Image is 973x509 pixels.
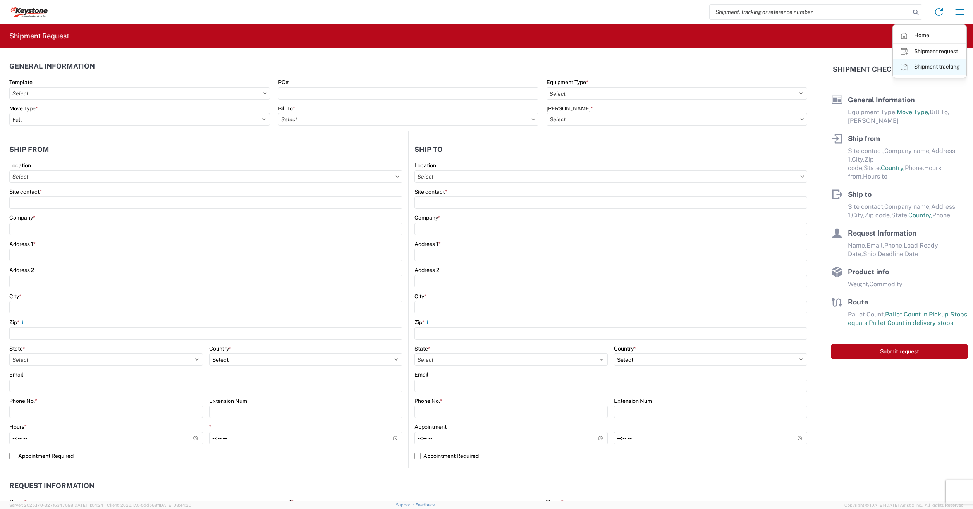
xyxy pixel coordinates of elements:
span: City, [852,212,865,219]
label: Country [614,345,636,352]
span: State, [864,164,881,172]
label: State [414,345,430,352]
span: Pallet Count in Pickup Stops equals Pallet Count in delivery stops [848,311,967,327]
span: Commodity [869,280,903,288]
label: Address 1 [414,241,441,248]
label: Move Type [9,105,38,112]
button: Submit request [831,344,968,359]
label: Address 1 [9,241,36,248]
a: Shipment request [893,44,966,59]
span: Site contact, [848,203,884,210]
label: Email [9,371,23,378]
span: [DATE] 11:04:24 [73,503,103,507]
label: Extension Num [614,397,652,404]
span: Hours to [863,173,887,180]
label: Location [9,162,31,169]
span: Country, [881,164,905,172]
span: Client: 2025.17.0-5dd568f [107,503,191,507]
label: Appointment Required [414,450,807,462]
label: Company [9,214,35,221]
label: Template [9,79,33,86]
input: Select [278,113,539,126]
h2: Ship to [414,146,443,153]
span: City, [852,156,865,163]
label: Email [277,499,294,506]
span: Site contact, [848,147,884,155]
label: State [9,345,25,352]
span: Route [848,298,868,306]
label: Address 2 [414,267,439,273]
label: Bill To [278,105,295,112]
label: Phone No. [414,397,442,404]
label: Extension Num [209,397,247,404]
span: [PERSON_NAME] [848,117,899,124]
label: Country [209,345,231,352]
input: Select [547,113,807,126]
span: Request Information [848,229,916,237]
span: Pallet Count, [848,311,885,318]
a: Support [396,502,415,507]
span: State, [891,212,908,219]
a: Home [893,28,966,43]
label: Appointment [414,423,447,430]
span: Phone [932,212,950,219]
span: Ship from [848,134,880,143]
span: Phone, [905,164,924,172]
label: Company [414,214,440,221]
span: Bill To, [930,108,949,116]
label: [PERSON_NAME] [547,105,593,112]
span: Server: 2025.17.0-327f6347098 [9,503,103,507]
label: Site contact [414,188,447,195]
h2: Ship from [9,146,49,153]
label: Phone [545,499,564,506]
span: Company name, [884,147,931,155]
h2: General Information [9,62,95,70]
span: Equipment Type, [848,108,897,116]
label: Zip [9,319,26,326]
span: Product info [848,268,889,276]
span: Copyright © [DATE]-[DATE] Agistix Inc., All Rights Reserved [844,502,964,509]
span: Email, [866,242,884,249]
label: Email [414,371,428,378]
label: Appointment Required [9,450,402,462]
span: Company name, [884,203,931,210]
label: Address 2 [9,267,34,273]
span: Weight, [848,280,869,288]
span: Ship Deadline Date [863,250,918,258]
input: Shipment, tracking or reference number [710,5,910,19]
label: PO# [278,79,289,86]
input: Select [414,170,807,183]
h2: Shipment Request [9,31,69,41]
label: Site contact [9,188,42,195]
label: Location [414,162,436,169]
span: Phone, [884,242,904,249]
label: Hours [9,423,27,430]
label: Name [9,499,27,506]
span: Country, [908,212,932,219]
label: City [9,293,21,300]
span: Move Type, [897,108,930,116]
span: [DATE] 08:44:20 [159,503,191,507]
span: Name, [848,242,866,249]
span: Ship to [848,190,872,198]
a: Feedback [415,502,435,507]
h2: Shipment Checklist [833,65,912,74]
label: Phone No. [9,397,37,404]
a: Shipment tracking [893,59,966,75]
span: General Information [848,96,915,104]
label: Equipment Type [547,79,588,86]
h2: Request Information [9,482,95,490]
input: Select [9,87,270,100]
label: City [414,293,426,300]
input: Select [9,170,402,183]
label: Zip [414,319,431,326]
span: Zip code, [865,212,891,219]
